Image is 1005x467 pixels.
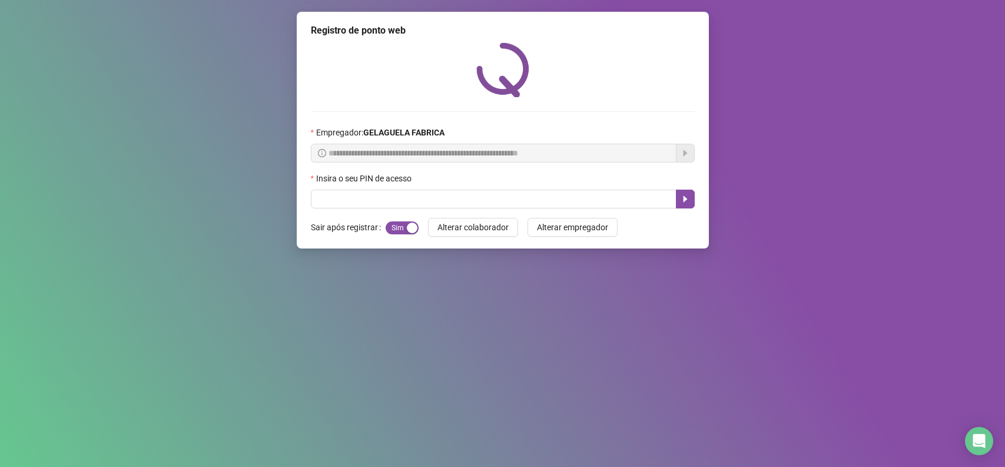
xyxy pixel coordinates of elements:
[318,149,326,157] span: info-circle
[528,218,618,237] button: Alterar empregador
[537,221,608,234] span: Alterar empregador
[437,221,509,234] span: Alterar colaborador
[428,218,518,237] button: Alterar colaborador
[311,24,695,38] div: Registro de ponto web
[316,126,445,139] span: Empregador :
[311,172,419,185] label: Insira o seu PIN de acesso
[363,128,445,137] strong: GELAGUELA FABRICA
[311,218,386,237] label: Sair após registrar
[476,42,529,97] img: QRPoint
[965,427,993,455] div: Open Intercom Messenger
[681,194,690,204] span: caret-right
